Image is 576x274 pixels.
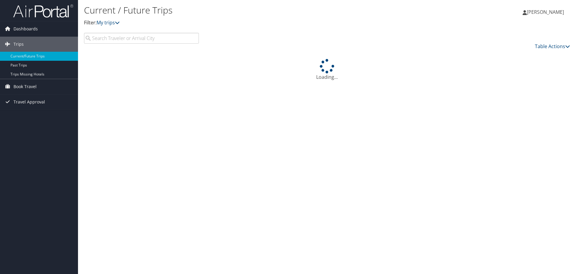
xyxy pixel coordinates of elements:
a: Table Actions [535,43,570,50]
a: [PERSON_NAME] [523,3,570,21]
h1: Current / Future Trips [84,4,408,17]
span: Book Travel [13,79,37,94]
a: My trips [97,19,120,26]
span: Dashboards [13,21,38,36]
span: Travel Approval [13,94,45,109]
div: Loading... [84,59,570,81]
span: Trips [13,37,24,52]
input: Search Traveler or Arrival City [84,33,199,44]
p: Filter: [84,19,408,27]
span: [PERSON_NAME] [527,9,564,15]
img: airportal-logo.png [13,4,73,18]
